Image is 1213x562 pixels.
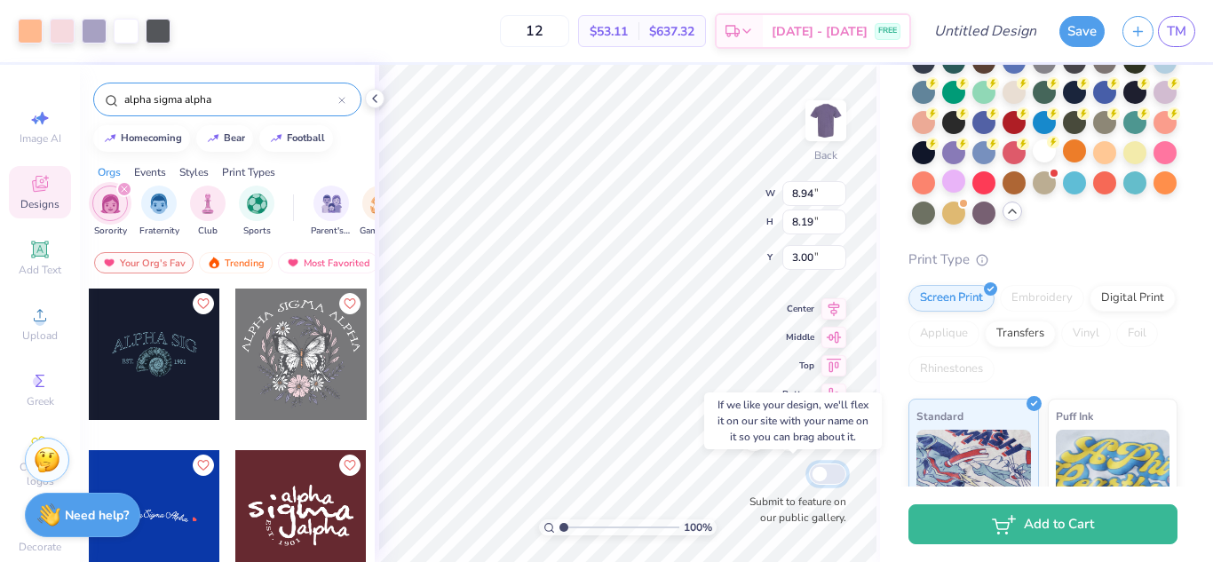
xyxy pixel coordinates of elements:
span: Standard [916,407,963,425]
span: Sorority [94,225,127,238]
button: homecoming [93,125,190,152]
div: Styles [179,164,209,180]
span: 100 % [684,519,712,535]
strong: Need help? [65,507,129,524]
button: filter button [239,186,274,238]
span: Clipart & logos [9,460,71,488]
span: Puff Ink [1056,407,1093,425]
span: Fraternity [139,225,179,238]
div: Your Org's Fav [94,252,194,273]
span: Add Text [19,263,61,277]
img: most_fav.gif [102,257,116,269]
div: filter for Parent's Weekend [311,186,352,238]
div: football [287,133,325,143]
span: Parent's Weekend [311,225,352,238]
span: Center [782,303,814,315]
span: Top [782,360,814,372]
div: Print Type [908,249,1177,270]
span: $637.32 [649,22,694,41]
img: trend_line.gif [103,133,117,144]
span: Designs [20,197,59,211]
button: Like [339,293,361,314]
span: TM [1167,21,1186,42]
button: filter button [92,186,128,238]
img: trending.gif [207,257,221,269]
div: bear [224,133,245,143]
input: Untitled Design [920,13,1050,49]
button: filter button [190,186,226,238]
span: Middle [782,331,814,344]
span: FREE [878,25,897,37]
div: Transfers [985,321,1056,347]
img: Sports Image [247,194,267,214]
div: filter for Sports [239,186,274,238]
div: filter for Sorority [92,186,128,238]
div: Events [134,164,166,180]
div: Embroidery [1000,285,1084,312]
div: Applique [908,321,979,347]
button: filter button [139,186,179,238]
div: Most Favorited [278,252,378,273]
img: Parent's Weekend Image [321,194,342,214]
span: $53.11 [590,22,628,41]
a: TM [1158,16,1195,47]
button: Save [1059,16,1105,47]
label: Submit to feature on our public gallery. [740,494,846,526]
input: – – [500,15,569,47]
button: filter button [311,186,352,238]
span: [DATE] - [DATE] [772,22,868,41]
span: Game Day [360,225,400,238]
div: filter for Fraternity [139,186,179,238]
div: filter for Club [190,186,226,238]
img: Standard [916,430,1031,518]
img: trend_line.gif [269,133,283,144]
button: football [259,125,333,152]
div: Screen Print [908,285,995,312]
span: Club [198,225,218,238]
img: trend_line.gif [206,133,220,144]
input: Try "Alpha" [123,91,338,108]
div: If we like your design, we'll flex it on our site with your name on it so you can brag about it. [704,392,882,449]
img: Back [808,103,844,139]
img: Game Day Image [370,194,391,214]
button: Like [339,455,361,476]
div: Foil [1116,321,1158,347]
img: Sorority Image [100,194,121,214]
div: Back [814,147,837,163]
div: homecoming [121,133,182,143]
span: Sports [243,225,271,238]
div: Print Types [222,164,275,180]
img: Fraternity Image [149,194,169,214]
span: Greek [27,394,54,408]
div: Rhinestones [908,356,995,383]
div: Trending [199,252,273,273]
span: Decorate [19,540,61,554]
div: Orgs [98,164,121,180]
img: most_fav.gif [286,257,300,269]
div: filter for Game Day [360,186,400,238]
div: Digital Print [1090,285,1176,312]
span: Image AI [20,131,61,146]
button: Add to Cart [908,504,1177,544]
button: filter button [360,186,400,238]
img: Puff Ink [1056,430,1170,518]
span: Upload [22,328,58,343]
img: Club Image [198,194,218,214]
button: bear [196,125,253,152]
div: Vinyl [1061,321,1111,347]
button: Like [193,455,214,476]
button: Like [193,293,214,314]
